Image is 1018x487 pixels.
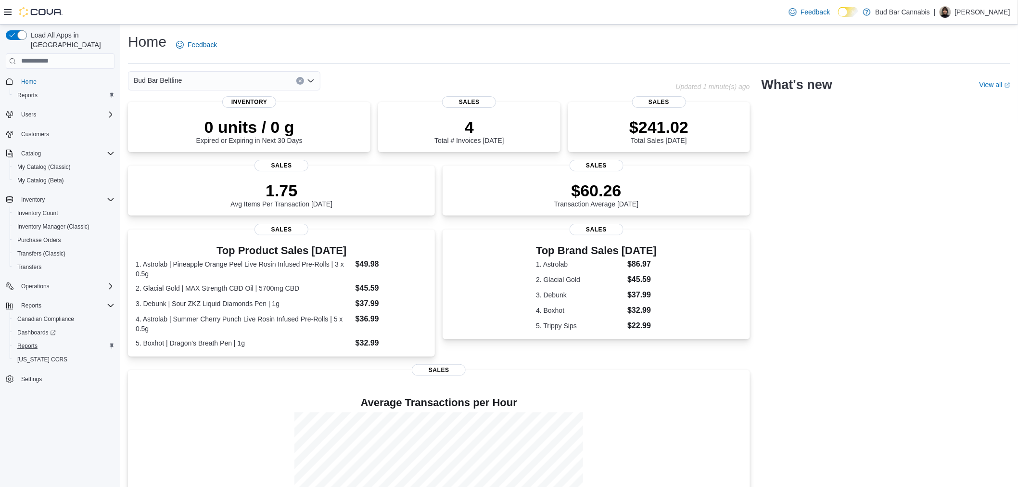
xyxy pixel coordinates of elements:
[838,7,858,17] input: Dark Mode
[2,108,118,121] button: Users
[13,327,60,338] a: Dashboards
[934,6,936,18] p: |
[136,259,352,279] dt: 1. Astrolab | Pineapple Orange Peel Live Rosin Infused Pre-Rolls | 3 x 0.5g
[27,30,115,50] span: Load All Apps in [GEOGRAPHIC_DATA]
[136,397,742,409] h4: Average Transactions per Hour
[536,259,624,269] dt: 1. Astrolab
[17,281,115,292] span: Operations
[627,289,657,301] dd: $37.99
[442,96,496,108] span: Sales
[134,75,182,86] span: Bud Bar Beltline
[17,109,115,120] span: Users
[21,130,49,138] span: Customers
[801,7,830,17] span: Feedback
[21,375,42,383] span: Settings
[17,373,115,385] span: Settings
[356,258,428,270] dd: $49.98
[434,117,504,144] div: Total # Invoices [DATE]
[17,329,56,336] span: Dashboards
[254,224,308,235] span: Sales
[10,312,118,326] button: Canadian Compliance
[536,275,624,284] dt: 2. Glacial Gold
[13,234,65,246] a: Purchase Orders
[13,248,69,259] a: Transfers (Classic)
[2,75,118,89] button: Home
[980,81,1010,89] a: View allExternal link
[356,337,428,349] dd: $32.99
[10,353,118,366] button: [US_STATE] CCRS
[188,40,217,50] span: Feedback
[13,207,115,219] span: Inventory Count
[21,196,45,204] span: Inventory
[2,127,118,141] button: Customers
[13,354,115,365] span: Washington CCRS
[128,32,166,51] h1: Home
[13,234,115,246] span: Purchase Orders
[296,77,304,85] button: Clear input
[10,233,118,247] button: Purchase Orders
[356,298,428,309] dd: $37.99
[13,340,115,352] span: Reports
[13,221,115,232] span: Inventory Manager (Classic)
[136,299,352,308] dt: 3. Debunk | Sour ZKZ Liquid Diamonds Pen | 1g
[10,247,118,260] button: Transfers (Classic)
[19,7,63,17] img: Cova
[17,91,38,99] span: Reports
[13,175,68,186] a: My Catalog (Beta)
[876,6,930,18] p: Bud Bar Cannabis
[230,181,332,200] p: 1.75
[13,248,115,259] span: Transfers (Classic)
[21,111,36,118] span: Users
[627,320,657,332] dd: $22.99
[627,305,657,316] dd: $32.99
[1005,82,1010,88] svg: External link
[136,314,352,333] dt: 4. Astrolab | Summer Cherry Punch Live Rosin Infused Pre-Rolls | 5 x 0.5g
[222,96,276,108] span: Inventory
[6,71,115,411] nav: Complex example
[13,313,115,325] span: Canadian Compliance
[10,326,118,339] a: Dashboards
[17,300,115,311] span: Reports
[13,161,115,173] span: My Catalog (Classic)
[17,109,40,120] button: Users
[536,290,624,300] dt: 3. Debunk
[10,339,118,353] button: Reports
[17,209,58,217] span: Inventory Count
[17,342,38,350] span: Reports
[17,236,61,244] span: Purchase Orders
[629,117,688,144] div: Total Sales [DATE]
[21,78,37,86] span: Home
[2,372,118,386] button: Settings
[13,354,71,365] a: [US_STATE] CCRS
[13,261,115,273] span: Transfers
[17,194,49,205] button: Inventory
[785,2,834,22] a: Feedback
[136,338,352,348] dt: 5. Boxhot | Dragon's Breath Pen | 1g
[10,174,118,187] button: My Catalog (Beta)
[13,340,41,352] a: Reports
[17,263,41,271] span: Transfers
[307,77,315,85] button: Open list of options
[21,302,41,309] span: Reports
[17,148,45,159] button: Catalog
[554,181,639,208] div: Transaction Average [DATE]
[356,313,428,325] dd: $36.99
[356,282,428,294] dd: $45.59
[10,206,118,220] button: Inventory Count
[136,245,427,256] h3: Top Product Sales [DATE]
[17,128,115,140] span: Customers
[627,258,657,270] dd: $86.97
[2,299,118,312] button: Reports
[13,90,41,101] a: Reports
[17,128,53,140] a: Customers
[13,313,78,325] a: Canadian Compliance
[955,6,1010,18] p: [PERSON_NAME]
[17,194,115,205] span: Inventory
[10,160,118,174] button: My Catalog (Classic)
[940,6,951,18] div: Marisa J
[21,282,50,290] span: Operations
[172,35,221,54] a: Feedback
[17,315,74,323] span: Canadian Compliance
[762,77,832,92] h2: What's new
